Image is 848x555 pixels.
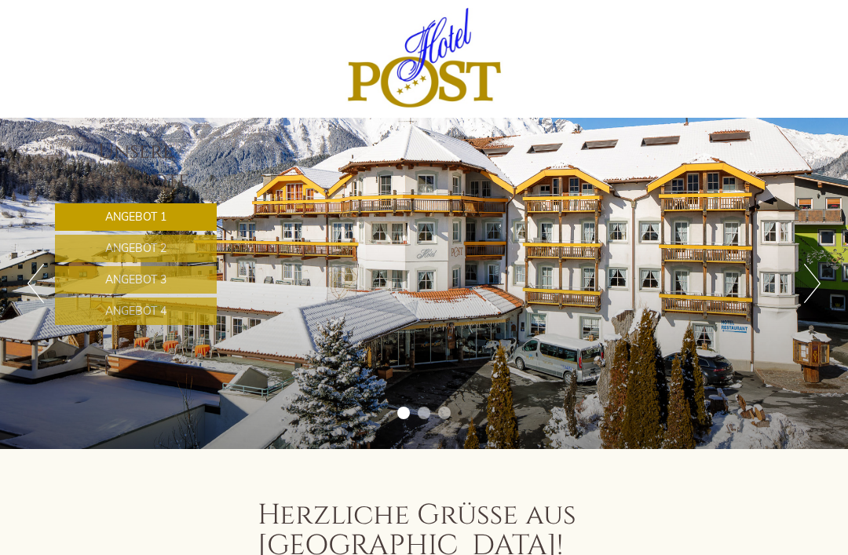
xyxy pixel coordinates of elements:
[804,264,821,303] button: Next
[105,272,166,287] span: Angebot 3
[105,241,166,255] span: Angebot 2
[105,304,166,318] span: Angebot 4
[105,210,166,224] span: Angebot 1
[55,137,217,195] div: Unsere Angebote
[27,264,44,303] button: Previous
